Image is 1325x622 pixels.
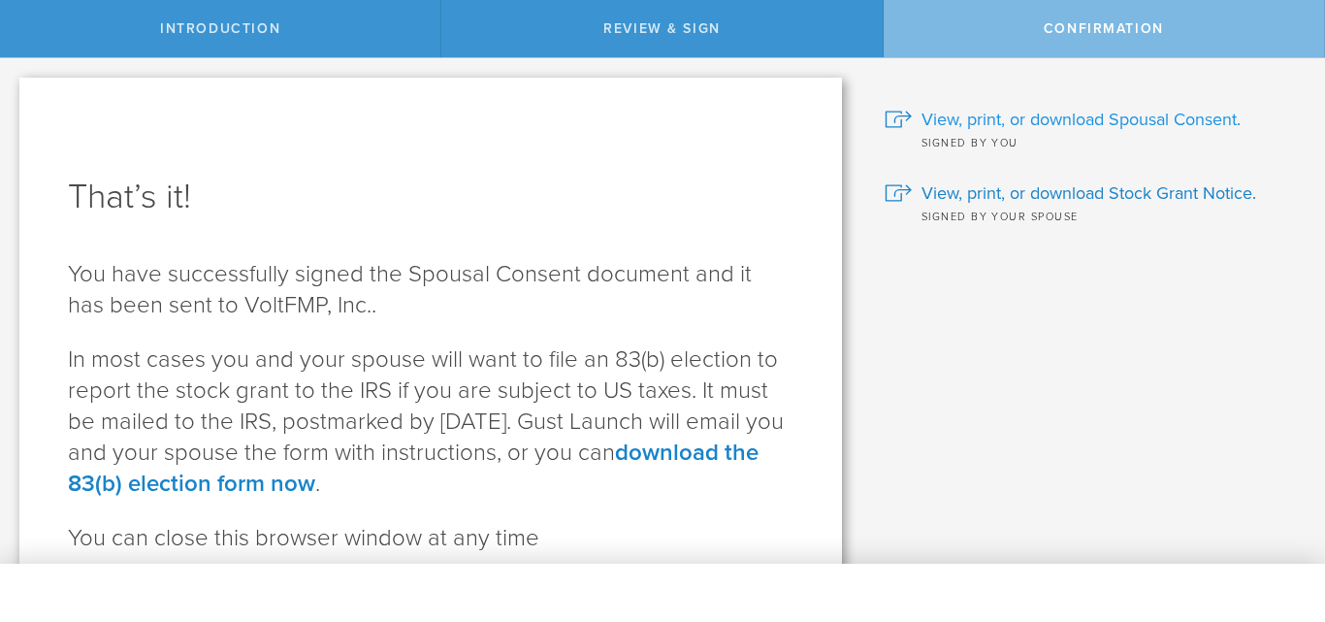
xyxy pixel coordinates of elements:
[1044,20,1164,37] span: Confirmation
[921,180,1256,206] span: View, print, or download Stock Grant Notice.
[603,20,721,37] span: Review & Sign
[68,174,793,220] h1: That’s it!
[1228,471,1325,564] iframe: Chat Widget
[160,20,280,37] span: Introduction
[68,259,793,321] p: You have successfully signed the Spousal Consent document and it has been sent to VoltFMP, Inc..
[68,523,793,554] p: You can close this browser window at any time
[921,107,1241,132] span: View, print, or download Spousal Consent.
[68,344,793,500] p: In most cases you and your spouse will want to file an 83(b) election to report the stock grant t...
[885,206,1296,225] div: Signed by your spouse
[885,132,1296,151] div: Signed by you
